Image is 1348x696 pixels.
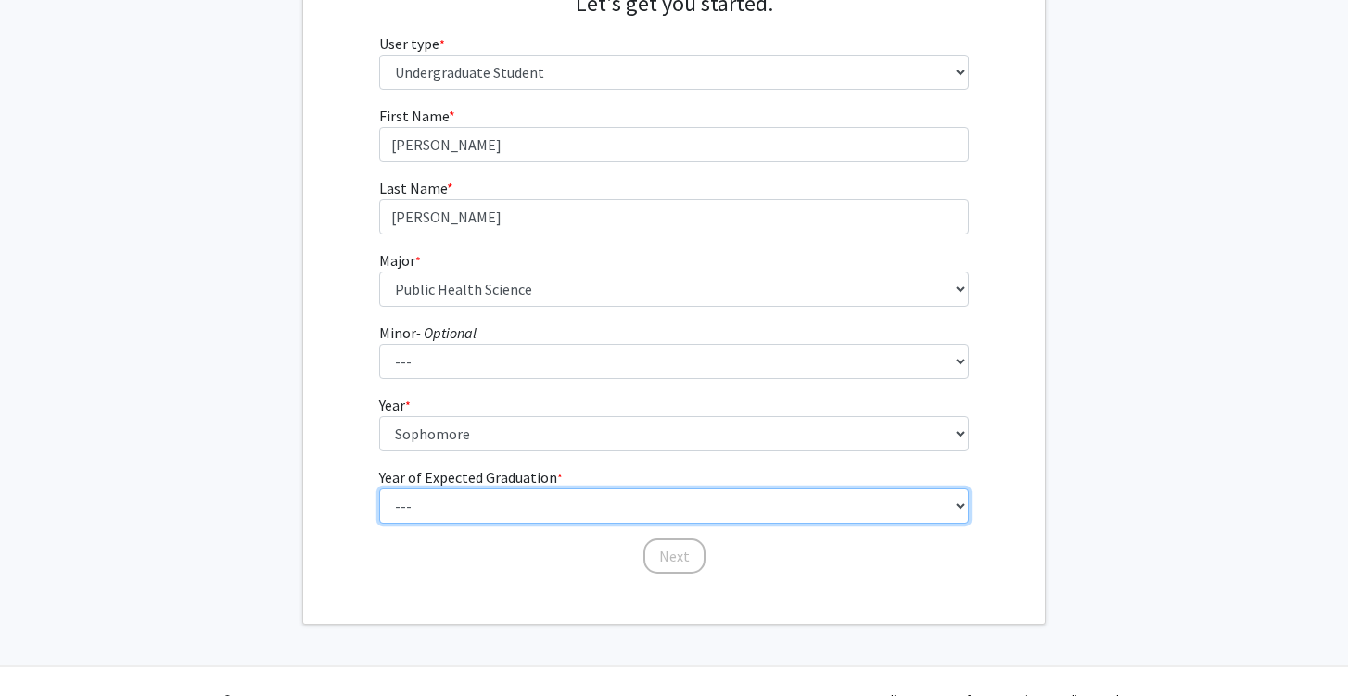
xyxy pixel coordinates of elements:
label: User type [379,32,445,55]
label: Minor [379,322,477,344]
label: Major [379,249,421,272]
i: - Optional [416,323,477,342]
label: Year [379,394,411,416]
label: Year of Expected Graduation [379,466,563,488]
span: First Name [379,107,449,125]
iframe: Chat [14,613,79,682]
button: Next [643,538,706,574]
span: Last Name [379,179,447,197]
